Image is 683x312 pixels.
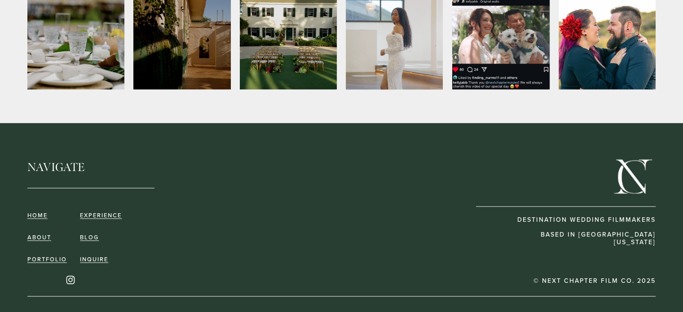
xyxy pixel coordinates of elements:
a: blog [80,233,99,240]
p: DESTINATION WEDDING FILMMAKERS [502,215,656,223]
p: BASED IN [GEOGRAPHIC_DATA][US_STATE] [502,230,656,246]
p: © NEXT CHAPTER FILM CO. 2025 [529,277,656,284]
a: HOME [27,211,48,218]
a: Instagram [66,275,75,284]
a: portfolio [27,255,67,262]
a: experience [80,211,122,218]
h4: NAVIGATE [27,160,101,174]
a: ABOUT [27,233,51,240]
a: inquire [80,255,108,262]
